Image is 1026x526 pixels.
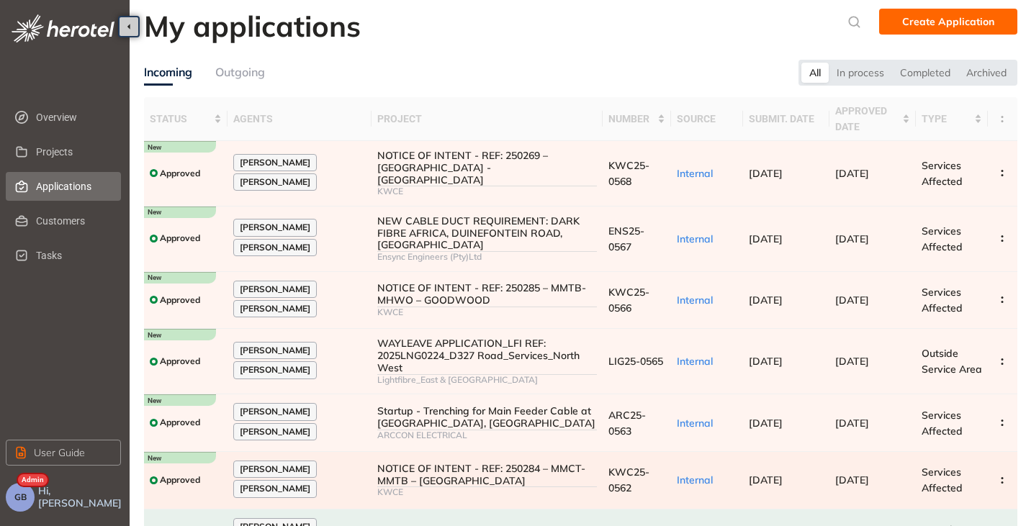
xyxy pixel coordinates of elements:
div: Outgoing [215,63,265,81]
span: [PERSON_NAME] [240,427,310,437]
span: [DATE] [749,355,783,368]
span: KWC25-0566 [608,286,649,314]
th: source [671,97,743,141]
span: Applications [36,172,109,201]
span: Approved [160,475,200,485]
th: agents [228,97,372,141]
span: [DATE] [749,232,783,245]
span: Approved [160,356,200,366]
span: Internal [677,417,713,430]
span: KWC25-0562 [608,466,649,494]
span: [DATE] [835,232,869,245]
div: Startup - Trenching for Main Feeder Cable at [GEOGRAPHIC_DATA], [GEOGRAPHIC_DATA] [377,405,597,430]
span: Services Affected [922,409,963,437]
div: Archived [958,63,1014,83]
span: Services Affected [922,225,963,253]
span: GB [14,492,27,502]
span: Create Application [902,14,994,30]
span: Approved [160,168,200,178]
span: Approved [160,417,200,427]
th: approved date [829,97,916,141]
span: Customers [36,207,109,235]
button: Create Application [879,9,1017,35]
span: [DATE] [749,417,783,430]
span: Approved [160,295,200,305]
span: Overview [36,103,109,132]
th: submit. date [743,97,829,141]
span: status [150,111,211,127]
span: ENS25-0567 [608,225,644,253]
span: [DATE] [835,417,869,430]
div: Completed [892,63,958,83]
button: GB [6,483,35,512]
span: [DATE] [749,294,783,307]
span: [PERSON_NAME] [240,484,310,494]
span: Internal [677,473,713,486]
img: logo [12,14,114,42]
span: Services Affected [922,286,963,314]
span: [PERSON_NAME] [240,407,310,417]
div: ARCCON ELECTRICAL [377,430,597,440]
span: number [608,111,654,127]
span: Projects [36,137,109,166]
h2: My applications [144,9,361,43]
span: type [922,111,971,127]
span: [DATE] [835,294,869,307]
span: [PERSON_NAME] [240,284,310,294]
span: Internal [677,167,713,180]
span: [DATE] [835,167,869,180]
span: Internal [677,232,713,245]
span: User Guide [34,445,85,461]
span: [DATE] [749,167,783,180]
span: LIG25-0565 [608,355,663,368]
div: In process [829,63,892,83]
th: type [916,97,988,141]
span: [PERSON_NAME] [240,158,310,168]
span: KWC25-0568 [608,159,649,188]
div: NOTICE OF INTENT - REF: 250269 – [GEOGRAPHIC_DATA] - [GEOGRAPHIC_DATA] [377,150,597,186]
span: [PERSON_NAME] [240,464,310,474]
div: Incoming [144,63,192,81]
span: [PERSON_NAME] [240,345,310,355]
span: Services Affected [922,466,963,494]
div: KWCE [377,186,597,196]
span: ARC25-0563 [608,409,646,437]
div: NOTICE OF INTENT - REF: 250284 – MMCT-MMTB – [GEOGRAPHIC_DATA] [377,463,597,487]
span: [DATE] [749,473,783,486]
div: WAYLEAVE APPLICATION_LFI REF: 2025LNG0224_D327 Road_Services_North West [377,337,597,373]
span: Internal [677,294,713,307]
span: Hi, [PERSON_NAME] [38,485,124,509]
span: approved date [835,103,899,135]
span: [DATE] [835,355,869,368]
th: number [603,97,671,141]
div: NOTICE OF INTENT - REF: 250285 – MMTB-MHWO – GOODWOOD [377,282,597,307]
span: [PERSON_NAME] [240,242,310,253]
div: Lightfibre_East & [GEOGRAPHIC_DATA] [377,375,597,385]
span: Services Affected [922,159,963,188]
span: Internal [677,355,713,368]
span: [PERSON_NAME] [240,304,310,314]
span: [PERSON_NAME] [240,177,310,187]
span: [DATE] [835,473,869,486]
th: status [144,97,228,141]
span: [PERSON_NAME] [240,222,310,232]
div: KWCE [377,487,597,497]
button: User Guide [6,440,121,466]
span: Approved [160,233,200,243]
th: project [372,97,603,141]
span: Outside Service Area [922,347,982,376]
div: All [801,63,829,83]
div: KWCE [377,307,597,317]
span: Tasks [36,241,109,270]
span: [PERSON_NAME] [240,365,310,375]
div: NEW CABLE DUCT REQUIREMENT: DARK FIBRE AFRICA, DUINEFONTEIN ROAD, [GEOGRAPHIC_DATA] [377,215,597,251]
div: Ensync Engineers (Pty)Ltd [377,252,597,262]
